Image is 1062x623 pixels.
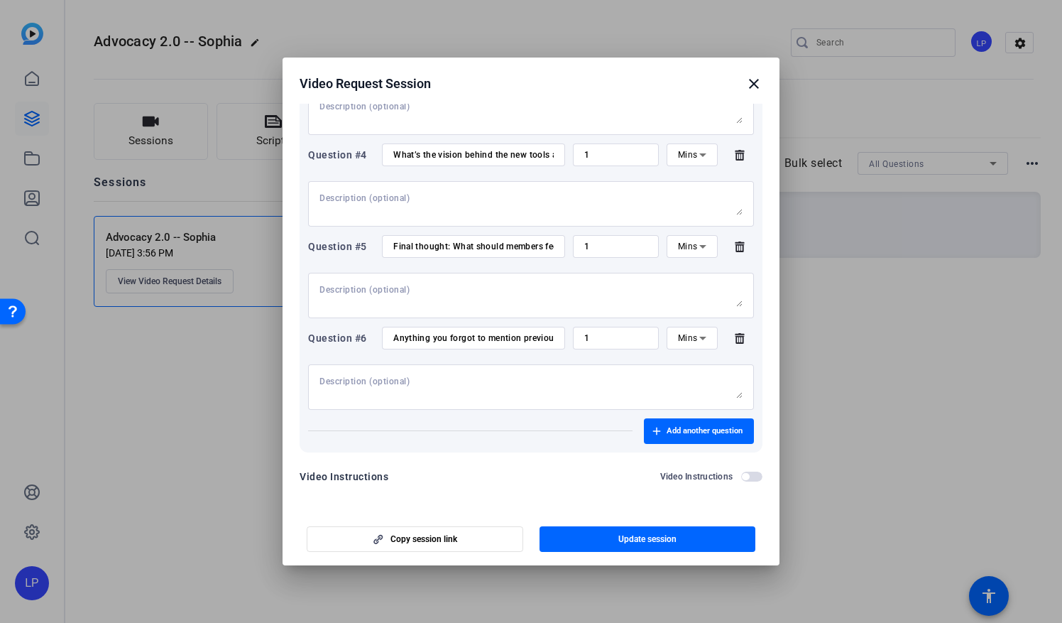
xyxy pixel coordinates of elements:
button: Copy session link [307,526,523,552]
button: Add another question [644,418,754,444]
div: Question #6 [308,330,374,347]
input: Time [584,149,647,161]
input: Enter your question here [393,241,554,252]
div: Question #4 [308,146,374,163]
div: Question #5 [308,238,374,255]
mat-icon: close [745,75,762,92]
span: Mins [678,333,698,343]
input: Time [584,241,647,252]
div: Video Request Session [300,75,762,92]
span: Mins [678,150,698,160]
input: Time [584,332,647,344]
span: Update session [618,533,677,545]
button: Update session [540,526,756,552]
span: Copy session link [390,533,457,545]
h2: Video Instructions [660,471,733,482]
input: Enter your question here [393,149,554,161]
div: Video Instructions [300,468,388,485]
span: Add another question [667,426,743,437]
input: Enter your question here [393,332,554,344]
span: Mins [678,242,698,251]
